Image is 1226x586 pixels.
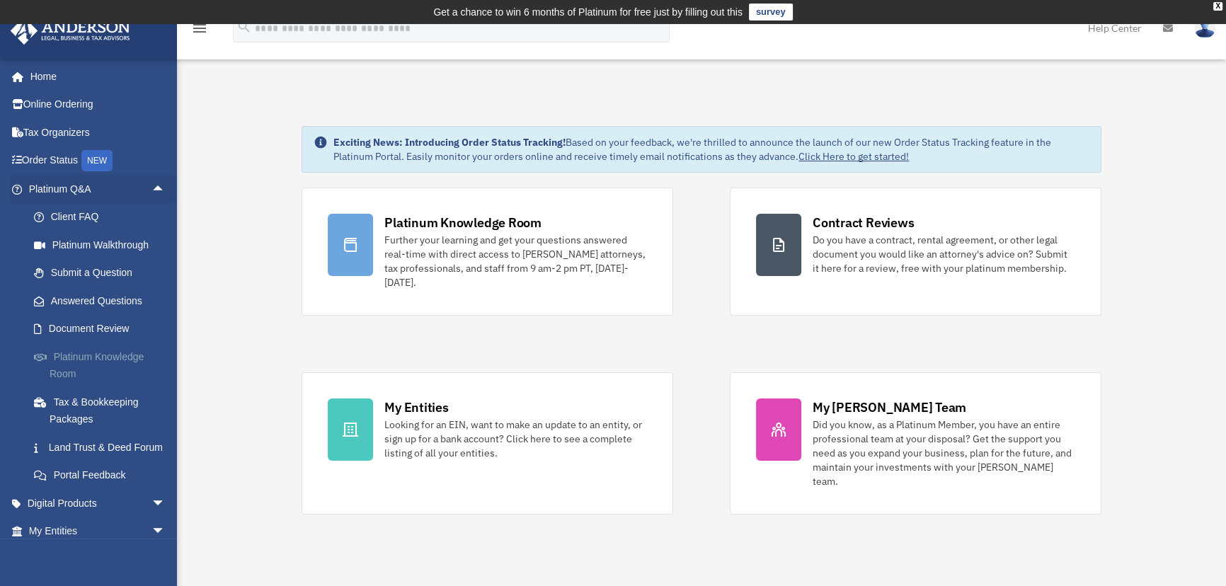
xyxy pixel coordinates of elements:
[10,62,180,91] a: Home
[333,136,566,149] strong: Exciting News: Introducing Order Status Tracking!
[20,287,187,315] a: Answered Questions
[433,4,743,21] div: Get a chance to win 6 months of Platinum for free just by filling out this
[20,461,187,490] a: Portal Feedback
[813,214,914,231] div: Contract Reviews
[384,233,647,289] div: Further your learning and get your questions answered real-time with direct access to [PERSON_NAM...
[20,388,187,433] a: Tax & Bookkeeping Packages
[798,150,909,163] a: Click Here to get started!
[302,188,673,316] a: Platinum Knowledge Room Further your learning and get your questions answered real-time with dire...
[1194,18,1215,38] img: User Pic
[10,118,187,146] a: Tax Organizers
[730,372,1101,515] a: My [PERSON_NAME] Team Did you know, as a Platinum Member, you have an entire professional team at...
[10,489,187,517] a: Digital Productsarrow_drop_down
[81,150,113,171] div: NEW
[10,146,187,176] a: Order StatusNEW
[813,398,966,416] div: My [PERSON_NAME] Team
[333,135,1089,163] div: Based on your feedback, we're thrilled to announce the launch of our new Order Status Tracking fe...
[151,517,180,546] span: arrow_drop_down
[20,203,187,231] a: Client FAQ
[813,418,1075,488] div: Did you know, as a Platinum Member, you have an entire professional team at your disposal? Get th...
[20,433,187,461] a: Land Trust & Deed Forum
[302,372,673,515] a: My Entities Looking for an EIN, want to make an update to an entity, or sign up for a bank accoun...
[151,489,180,518] span: arrow_drop_down
[10,175,187,203] a: Platinum Q&Aarrow_drop_up
[20,315,187,343] a: Document Review
[384,398,448,416] div: My Entities
[191,25,208,37] a: menu
[20,259,187,287] a: Submit a Question
[384,418,647,460] div: Looking for an EIN, want to make an update to an entity, or sign up for a bank account? Click her...
[813,233,1075,275] div: Do you have a contract, rental agreement, or other legal document you would like an attorney's ad...
[10,91,187,119] a: Online Ordering
[191,20,208,37] i: menu
[384,214,542,231] div: Platinum Knowledge Room
[730,188,1101,316] a: Contract Reviews Do you have a contract, rental agreement, or other legal document you would like...
[20,343,187,388] a: Platinum Knowledge Room
[749,4,793,21] a: survey
[236,19,252,35] i: search
[10,517,187,546] a: My Entitiesarrow_drop_down
[151,175,180,204] span: arrow_drop_up
[6,17,134,45] img: Anderson Advisors Platinum Portal
[1213,2,1222,11] div: close
[20,231,187,259] a: Platinum Walkthrough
